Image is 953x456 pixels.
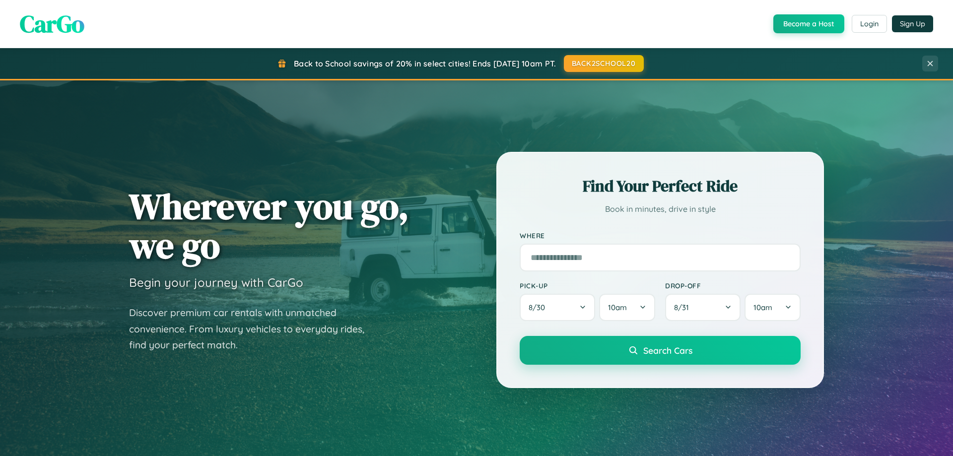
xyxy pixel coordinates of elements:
button: 10am [745,294,801,321]
p: Discover premium car rentals with unmatched convenience. From luxury vehicles to everyday rides, ... [129,305,377,353]
button: Search Cars [520,336,801,365]
h3: Begin your journey with CarGo [129,275,303,290]
span: 8 / 30 [529,303,550,312]
span: 10am [608,303,627,312]
button: 8/30 [520,294,595,321]
h2: Find Your Perfect Ride [520,175,801,197]
span: CarGo [20,7,84,40]
span: 8 / 31 [674,303,694,312]
button: 10am [599,294,655,321]
button: BACK2SCHOOL20 [564,55,644,72]
span: 10am [753,303,772,312]
button: Become a Host [773,14,844,33]
label: Drop-off [665,281,801,290]
h1: Wherever you go, we go [129,187,409,265]
p: Book in minutes, drive in style [520,202,801,216]
span: Back to School savings of 20% in select cities! Ends [DATE] 10am PT. [294,59,556,68]
label: Pick-up [520,281,655,290]
span: Search Cars [643,345,692,356]
button: Login [852,15,887,33]
button: 8/31 [665,294,741,321]
button: Sign Up [892,15,933,32]
label: Where [520,231,801,240]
